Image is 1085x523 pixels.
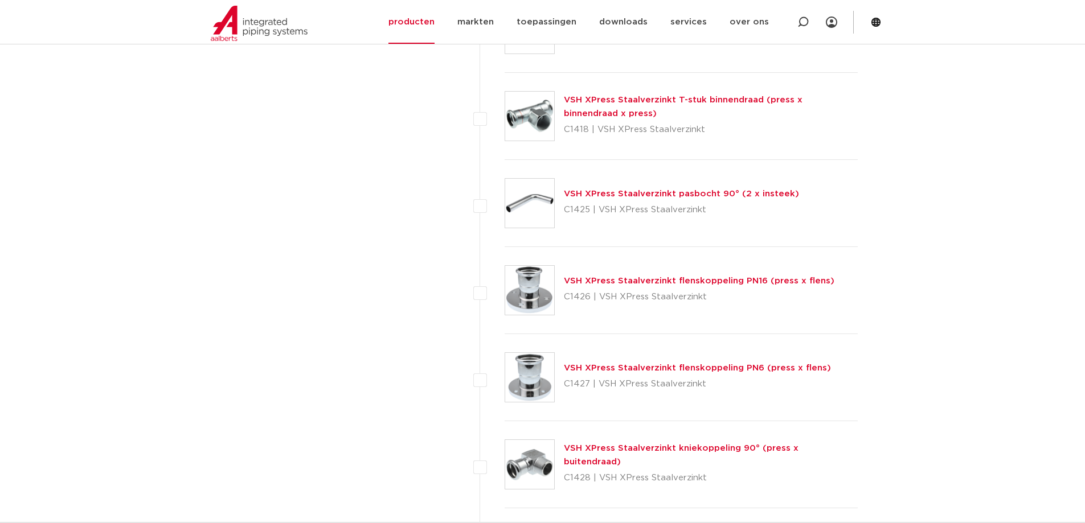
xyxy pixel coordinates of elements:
[505,92,554,141] img: Thumbnail for VSH XPress Staalverzinkt T-stuk binnendraad (press x binnendraad x press)
[505,266,554,315] img: Thumbnail for VSH XPress Staalverzinkt flenskoppeling PN16 (press x flens)
[505,179,554,228] img: Thumbnail for VSH XPress Staalverzinkt pasbocht 90° (2 x insteek)
[564,375,831,393] p: C1427 | VSH XPress Staalverzinkt
[564,277,834,285] a: VSH XPress Staalverzinkt flenskoppeling PN16 (press x flens)
[564,96,803,118] a: VSH XPress Staalverzinkt T-stuk binnendraad (press x binnendraad x press)
[564,444,799,466] a: VSH XPress Staalverzinkt kniekoppeling 90° (press x buitendraad)
[505,353,554,402] img: Thumbnail for VSH XPress Staalverzinkt flenskoppeling PN6 (press x flens)
[564,121,858,139] p: C1418 | VSH XPress Staalverzinkt
[564,469,858,487] p: C1428 | VSH XPress Staalverzinkt
[564,201,799,219] p: C1425 | VSH XPress Staalverzinkt
[564,364,831,372] a: VSH XPress Staalverzinkt flenskoppeling PN6 (press x flens)
[564,288,834,306] p: C1426 | VSH XPress Staalverzinkt
[564,190,799,198] a: VSH XPress Staalverzinkt pasbocht 90° (2 x insteek)
[505,440,554,489] img: Thumbnail for VSH XPress Staalverzinkt kniekoppeling 90° (press x buitendraad)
